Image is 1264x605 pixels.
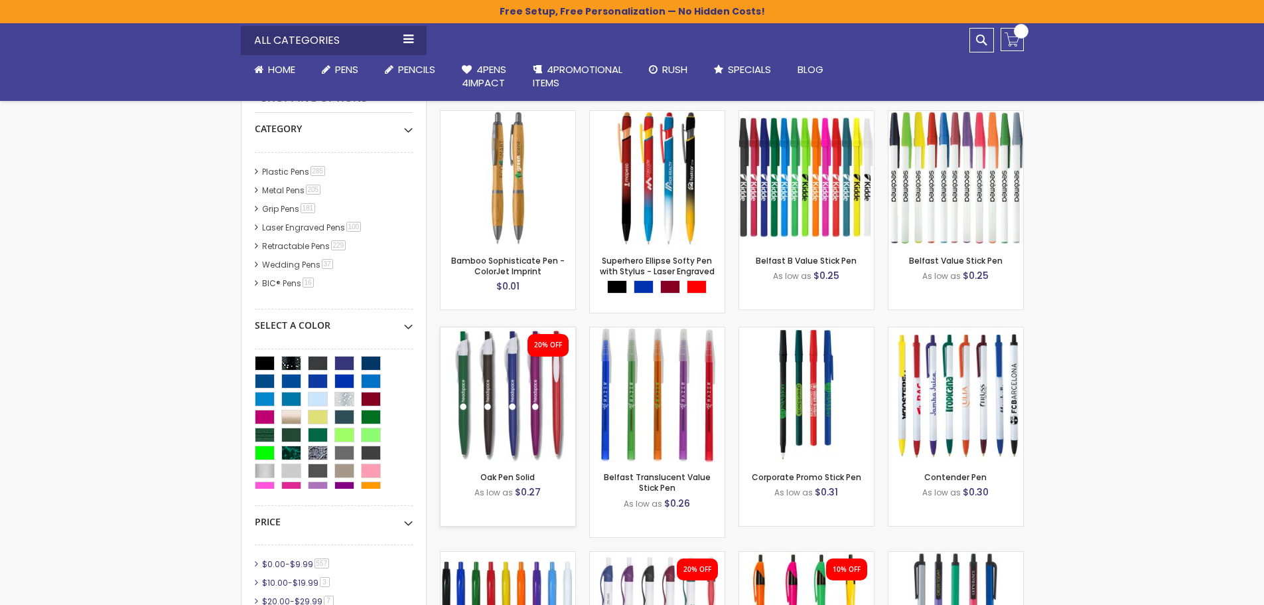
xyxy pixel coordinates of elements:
span: $19.99 [293,577,318,588]
span: 4PROMOTIONAL ITEMS [533,62,622,90]
div: Burgundy [660,280,680,294]
a: Bamboo Sophisticate Pen - ColorJet Imprint [451,255,565,277]
div: Select A Color [255,309,413,332]
a: Home [241,55,309,84]
a: Pencils [372,55,449,84]
a: Neon Slimster Pen [739,551,874,562]
span: $9.99 [290,559,313,570]
span: Pencils [398,62,435,76]
a: Rush [636,55,701,84]
div: 10% OFF [833,565,861,574]
a: Specials [701,55,784,84]
span: Pens [335,62,358,76]
img: Superhero Ellipse Softy Pen with Stylus - Laser Engraved [590,111,725,246]
a: Retractable Pens229 [259,240,351,252]
div: Red [687,280,707,294]
span: As low as [624,498,662,509]
a: Contender Pen [924,472,987,483]
div: Price [255,506,413,529]
a: Plastic Pens285 [259,166,330,177]
span: $0.01 [496,280,520,293]
span: Rush [662,62,687,76]
a: Contender Pen [888,327,1023,338]
a: Bamboo Sophisticate Pen - ColorJet Imprint [441,110,575,122]
a: Metallic Contender Pen [888,551,1023,562]
span: 100 [346,222,362,232]
span: 205 [306,185,321,195]
a: Grip Pens181 [259,203,320,215]
a: Belfast Value Stick Pen [909,255,1003,266]
span: 37 [322,259,333,269]
a: BIC® Pens16 [259,278,318,289]
img: Belfast B Value Stick Pen [739,111,874,246]
div: 20% OFF [534,341,562,350]
a: Oak Pen Solid [480,472,535,483]
a: Belfast Translucent Value Stick Pen [590,327,725,338]
span: $10.00 [262,577,288,588]
a: Wedding Pens37 [259,259,338,270]
img: Bamboo Sophisticate Pen - ColorJet Imprint [441,111,575,246]
span: As low as [474,487,513,498]
img: Oak Pen Solid [441,327,575,462]
span: $0.26 [664,497,690,510]
span: 3 [320,577,330,587]
a: Corporate Promo Stick Pen [739,327,874,338]
div: All Categories [241,26,427,55]
div: Blue [634,280,654,294]
span: 229 [331,240,346,250]
span: $0.25 [963,269,989,282]
a: Belfast Translucent Value Stick Pen [604,472,711,493]
img: Belfast Translucent Value Stick Pen [590,327,725,462]
img: Corporate Promo Stick Pen [739,327,874,462]
span: 557 [315,559,330,568]
a: Belfast Value Stick Pen [888,110,1023,122]
span: $0.00 [262,559,285,570]
span: 181 [301,203,316,213]
a: $0.00-$9.99557 [259,559,334,570]
a: Superhero Ellipse Softy Pen with Stylus - Laser Engraved [600,255,715,277]
a: Belfast B Value Stick Pen [756,255,857,266]
a: Blog [784,55,837,84]
div: Black [607,280,627,294]
span: 16 [303,278,314,288]
span: $0.30 [963,485,989,499]
span: As low as [922,487,961,498]
a: Oak Pen [590,551,725,562]
a: 4PROMOTIONALITEMS [520,55,636,98]
span: $0.25 [813,269,839,282]
span: Blog [798,62,823,76]
a: Oak Pen Solid [441,327,575,338]
a: Metal Pens205 [259,185,326,196]
a: Belfast B Value Stick Pen [739,110,874,122]
a: Superhero Ellipse Softy Pen with Stylus - Laser Engraved [590,110,725,122]
span: 4Pens 4impact [462,62,506,90]
span: 285 [311,166,326,176]
a: $10.00-$19.993 [259,577,334,588]
img: Contender Pen [888,327,1023,462]
div: 20% OFF [683,565,711,574]
span: Specials [728,62,771,76]
a: Custom Cambria Plastic Retractable Ballpoint Pen - Monochromatic Body Color [441,551,575,562]
span: As low as [773,270,811,282]
span: $0.31 [815,485,838,499]
a: Laser Engraved Pens100 [259,222,366,233]
img: Belfast Value Stick Pen [888,111,1023,246]
a: Corporate Promo Stick Pen [752,472,861,483]
span: As low as [922,270,961,282]
a: Pens [309,55,372,84]
span: As low as [774,487,813,498]
span: $0.27 [515,485,541,499]
span: Home [268,62,295,76]
a: 4Pens4impact [449,55,520,98]
div: Category [255,113,413,135]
